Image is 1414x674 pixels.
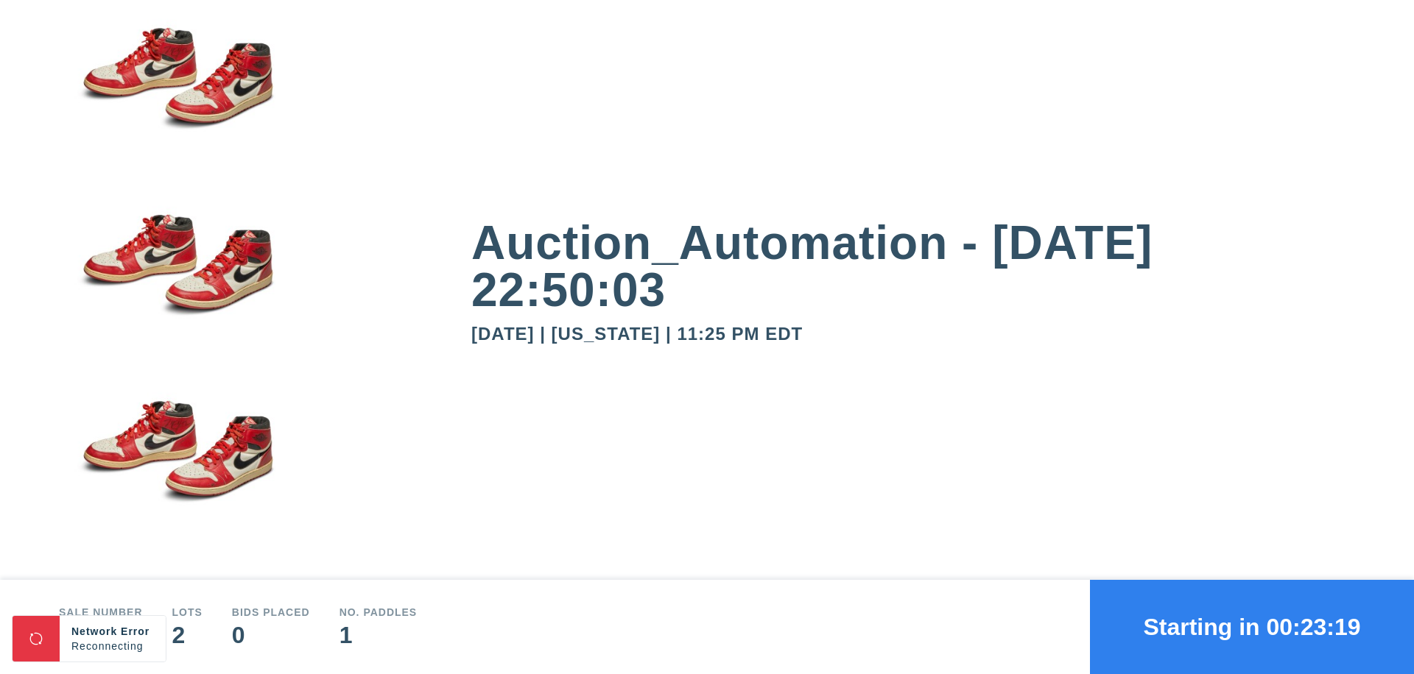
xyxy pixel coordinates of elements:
div: Auction_Automation - [DATE] 22:50:03 [471,219,1355,313]
div: 0 [232,623,310,647]
img: small [59,1,295,188]
div: Bids Placed [232,607,310,617]
div: Sale number [59,607,143,617]
div: [DATE] | [US_STATE] | 11:25 PM EDT [471,325,1355,343]
div: No. Paddles [340,607,418,617]
button: Starting in 00:23:19 [1090,580,1414,674]
div: Reconnecting [71,639,154,653]
img: small [59,187,295,374]
div: 2 [172,623,203,647]
div: 1 [340,623,418,647]
div: Network Error [71,624,154,639]
div: Lots [172,607,203,617]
